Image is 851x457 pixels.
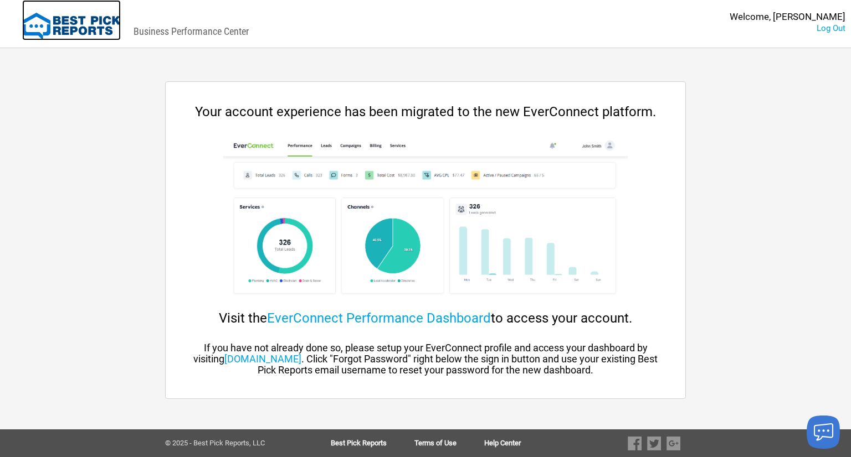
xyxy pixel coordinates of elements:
[267,310,491,326] a: EverConnect Performance Dashboard
[188,310,663,326] div: Visit the to access your account.
[165,439,295,447] div: © 2025 - Best Pick Reports, LLC
[817,23,845,33] a: Log Out
[224,353,301,365] a: [DOMAIN_NAME]
[484,439,521,447] a: Help Center
[188,104,663,120] div: Your account experience has been migrated to the new EverConnect platform.
[730,11,845,23] div: Welcome, [PERSON_NAME]
[223,136,627,302] img: cp-dashboard.png
[414,439,484,447] a: Terms of Use
[22,13,121,40] img: Best Pick Reports Logo
[188,342,663,376] div: If you have not already done so, please setup your EverConnect profile and access your dashboard ...
[807,416,840,449] button: Launch chat
[331,439,414,447] a: Best Pick Reports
